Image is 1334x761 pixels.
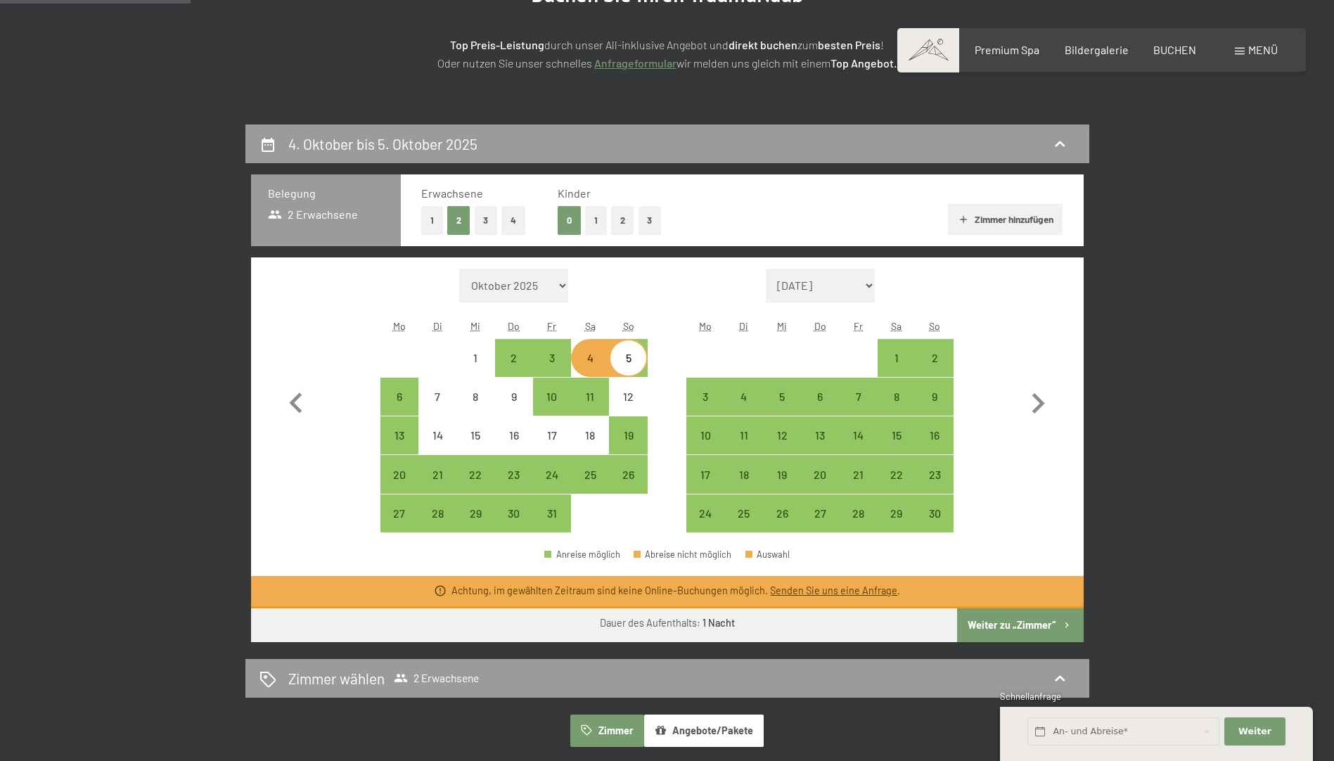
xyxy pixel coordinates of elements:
[739,320,748,332] abbr: Dienstag
[686,494,724,532] div: Anreise möglich
[495,339,533,377] div: Thu Oct 02 2025
[533,494,571,532] div: Anreise möglich
[418,378,456,416] div: Anreise nicht möglich
[609,455,647,493] div: Sun Oct 26 2025
[495,339,533,377] div: Anreise möglich
[878,494,916,532] div: Sat Nov 29 2025
[688,391,723,426] div: 3
[725,378,763,416] div: Tue Nov 04 2025
[470,320,480,332] abbr: Mittwoch
[726,430,762,465] div: 11
[802,430,838,465] div: 13
[686,455,724,493] div: Mon Nov 17 2025
[854,320,863,332] abbr: Freitag
[802,391,838,426] div: 6
[764,430,800,465] div: 12
[533,416,571,454] div: Fri Oct 17 2025
[878,416,916,454] div: Anreise möglich
[699,320,712,332] abbr: Montag
[495,494,533,532] div: Anreise möglich
[1153,43,1196,56] span: BUCHEN
[558,206,581,235] button: 0
[451,584,900,598] div: Achtung, im gewählten Zeitraum sind keine Online-Buchungen möglich. .
[729,38,797,51] strong: direkt buchen
[572,352,608,388] div: 4
[802,469,838,504] div: 20
[916,455,954,493] div: Anreise möglich
[1065,43,1129,56] span: Bildergalerie
[380,378,418,416] div: Mon Oct 06 2025
[686,494,724,532] div: Mon Nov 24 2025
[609,378,647,416] div: Sun Oct 12 2025
[571,378,609,416] div: Sat Oct 11 2025
[839,378,877,416] div: Fri Nov 07 2025
[878,378,916,416] div: Anreise möglich
[611,206,634,235] button: 2
[496,508,532,543] div: 30
[879,430,914,465] div: 15
[380,455,418,493] div: Mon Oct 20 2025
[975,43,1039,56] span: Premium Spa
[609,339,647,377] div: Anreise möglich
[878,455,916,493] div: Sat Nov 22 2025
[533,378,571,416] div: Anreise möglich
[533,416,571,454] div: Anreise nicht möglich
[380,455,418,493] div: Anreise möglich
[382,430,417,465] div: 13
[639,206,662,235] button: 3
[447,206,470,235] button: 2
[533,378,571,416] div: Fri Oct 10 2025
[879,391,914,426] div: 8
[571,339,609,377] div: Sat Oct 04 2025
[777,320,787,332] abbr: Mittwoch
[420,469,455,504] div: 21
[801,494,839,532] div: Thu Nov 27 2025
[544,550,620,559] div: Anreise möglich
[891,320,902,332] abbr: Samstag
[917,508,952,543] div: 30
[433,320,442,332] abbr: Dienstag
[839,416,877,454] div: Anreise möglich
[418,455,456,493] div: Anreise möglich
[534,469,570,504] div: 24
[610,469,646,504] div: 26
[917,469,952,504] div: 23
[686,416,724,454] div: Anreise möglich
[458,352,493,388] div: 1
[421,186,483,200] span: Erwachsene
[533,339,571,377] div: Fri Oct 03 2025
[916,455,954,493] div: Sun Nov 23 2025
[878,339,916,377] div: Sat Nov 01 2025
[688,508,723,543] div: 24
[801,378,839,416] div: Thu Nov 06 2025
[688,430,723,465] div: 10
[572,391,608,426] div: 11
[917,391,952,426] div: 9
[764,391,800,426] div: 5
[380,416,418,454] div: Mon Oct 13 2025
[558,186,591,200] span: Kinder
[948,204,1063,235] button: Zimmer hinzufügen
[572,430,608,465] div: 18
[878,494,916,532] div: Anreise möglich
[703,617,735,629] b: 1 Nacht
[814,320,826,332] abbr: Donnerstag
[916,416,954,454] div: Sun Nov 16 2025
[456,455,494,493] div: Wed Oct 22 2025
[609,455,647,493] div: Anreise möglich
[763,455,801,493] div: Anreise möglich
[725,494,763,532] div: Tue Nov 25 2025
[456,416,494,454] div: Anreise nicht möglich
[458,508,493,543] div: 29
[830,56,897,70] strong: Top Angebot.
[916,494,954,532] div: Sun Nov 30 2025
[495,416,533,454] div: Anreise nicht möglich
[916,339,954,377] div: Anreise möglich
[879,352,914,388] div: 1
[726,469,762,504] div: 18
[916,416,954,454] div: Anreise möglich
[585,206,607,235] button: 1
[418,378,456,416] div: Tue Oct 07 2025
[840,430,876,465] div: 14
[763,416,801,454] div: Wed Nov 12 2025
